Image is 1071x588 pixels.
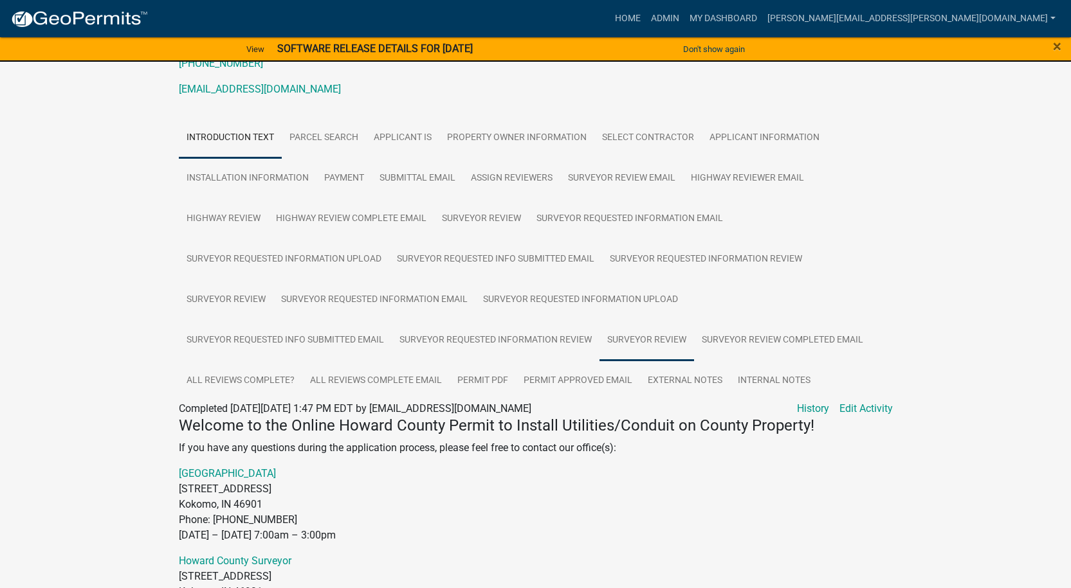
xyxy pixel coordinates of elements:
[600,320,694,361] a: Surveyor Review
[730,361,818,402] a: Internal Notes
[179,416,893,435] h4: Welcome to the Online Howard County Permit to Install Utilities/Conduit on County Property!
[179,402,531,414] span: Completed [DATE][DATE] 1:47 PM EDT by [EMAIL_ADDRESS][DOMAIN_NAME]
[610,6,646,31] a: Home
[439,118,594,159] a: Property Owner Information
[179,440,893,456] p: If you have any questions during the application process, please feel free to contact our office(s):
[179,361,302,402] a: All Reviews Complete?
[179,280,273,321] a: Surveyor Review
[797,401,829,416] a: History
[694,320,871,361] a: Surveyor Review Completed Email
[1053,37,1061,55] span: ×
[434,199,529,240] a: Surveyor Review
[560,158,683,199] a: Surveyor Review Email
[241,39,270,60] a: View
[762,6,1061,31] a: [PERSON_NAME][EMAIL_ADDRESS][PERSON_NAME][DOMAIN_NAME]
[594,118,702,159] a: Select contractor
[683,158,812,199] a: Highway Reviewer Email
[702,118,827,159] a: Applicant Information
[179,555,291,567] a: Howard County Surveyor
[179,320,392,361] a: Surveyor Requested Info SUBMITTED Email
[179,57,263,69] a: [PHONE_NUMBER]
[179,83,341,95] a: [EMAIL_ADDRESS][DOMAIN_NAME]
[277,42,473,55] strong: SOFTWARE RELEASE DETAILS FOR [DATE]
[684,6,762,31] a: My Dashboard
[389,239,602,280] a: Surveyor Requested Info SUBMITTED Email
[282,118,366,159] a: Parcel Search
[179,199,268,240] a: Highway Review
[179,118,282,159] a: Introduction Text
[392,320,600,361] a: Surveyor Requested Information REVIEW
[516,361,640,402] a: Permit Approved Email
[640,361,730,402] a: External Notes
[316,158,372,199] a: Payment
[646,6,684,31] a: Admin
[463,158,560,199] a: Assign Reviewers
[372,158,463,199] a: Submittal Email
[302,361,450,402] a: All Reviews Complete Email
[179,466,893,543] p: [STREET_ADDRESS] Kokomo, IN 46901 Phone: [PHONE_NUMBER] [DATE] – [DATE] 7:00am – 3:00pm
[179,239,389,280] a: Surveyor Requested Information UPLOAD
[366,118,439,159] a: Applicant Is
[475,280,686,321] a: Surveyor Requested Information UPLOAD
[678,39,750,60] button: Don't show again
[179,158,316,199] a: Installation Information
[1053,39,1061,54] button: Close
[450,361,516,402] a: Permit PDF
[179,467,276,479] a: [GEOGRAPHIC_DATA]
[839,401,893,416] a: Edit Activity
[602,239,810,280] a: Surveyor Requested Information REVIEW
[529,199,731,240] a: Surveyor REQUESTED Information Email
[268,199,434,240] a: Highway Review Complete Email
[273,280,475,321] a: Surveyor REQUESTED Information Email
